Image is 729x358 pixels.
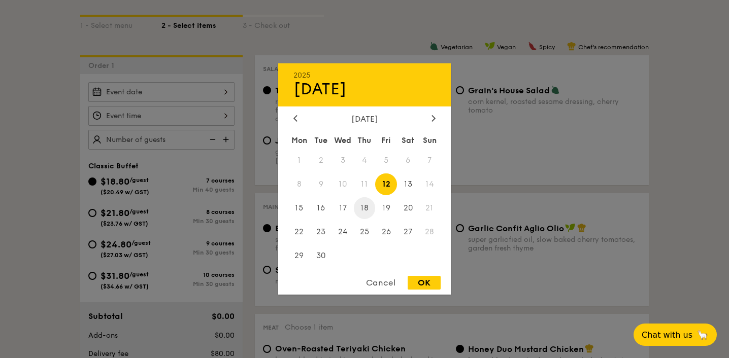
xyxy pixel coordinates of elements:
button: Chat with us🦙 [634,324,717,346]
span: 21 [419,197,441,219]
div: 2025 [293,71,436,80]
div: Mon [288,131,310,150]
div: Tue [310,131,332,150]
span: 16 [310,197,332,219]
span: 2 [310,150,332,171]
span: 29 [288,244,310,266]
span: 1 [288,150,310,171]
span: 🦙 [697,329,709,341]
span: 17 [332,197,354,219]
span: 27 [397,221,419,242]
div: Fri [375,131,397,150]
span: 6 [397,150,419,171]
span: 19 [375,197,397,219]
span: 7 [419,150,441,171]
span: 18 [354,197,376,219]
div: Thu [354,131,376,150]
div: [DATE] [293,114,436,124]
span: 4 [354,150,376,171]
span: 9 [310,173,332,195]
span: 10 [332,173,354,195]
div: Sun [419,131,441,150]
div: Sat [397,131,419,150]
span: 28 [419,221,441,242]
span: 15 [288,197,310,219]
span: 22 [288,221,310,242]
span: 24 [332,221,354,242]
span: 20 [397,197,419,219]
span: Chat with us [642,330,692,340]
span: 25 [354,221,376,242]
div: Wed [332,131,354,150]
span: 12 [375,173,397,195]
span: 5 [375,150,397,171]
span: 14 [419,173,441,195]
span: 30 [310,244,332,266]
div: OK [408,276,441,290]
span: 3 [332,150,354,171]
span: 8 [288,173,310,195]
span: 13 [397,173,419,195]
div: Cancel [356,276,406,290]
div: [DATE] [293,80,436,99]
span: 11 [354,173,376,195]
span: 26 [375,221,397,242]
span: 23 [310,221,332,242]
